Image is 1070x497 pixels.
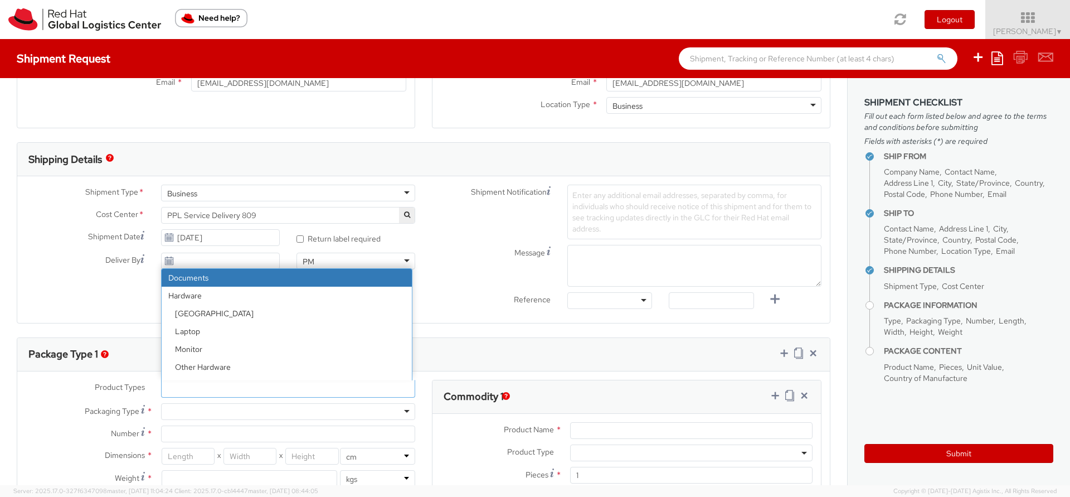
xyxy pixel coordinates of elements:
span: Packaging Type [906,316,961,326]
span: Shipment Type [884,281,937,291]
input: Height [285,448,338,465]
span: Contact Name [884,224,934,234]
input: Return label required [296,235,304,243]
span: Number [111,428,139,438]
span: Cost Center [942,281,984,291]
h3: Shipping Details [28,154,102,165]
span: Phone Number [884,246,936,256]
span: Type [884,316,901,326]
span: PPL Service Delivery 809 [161,207,415,224]
span: Width [884,327,904,337]
button: Submit [864,444,1053,463]
span: Height [909,327,933,337]
button: Logout [925,10,975,29]
input: Length [162,448,215,465]
li: Other Hardware [168,358,412,376]
img: rh-logistics-00dfa346123c4ec078e1.svg [8,8,161,31]
span: Enter any additional email addresses, separated by comma, for individuals who should receive noti... [572,190,811,234]
h4: Ship To [884,209,1053,218]
li: Laptop [168,322,412,340]
h4: Package Information [884,301,1053,310]
h4: Package Content [884,347,1053,355]
span: Unit Value [967,362,1002,372]
span: X [215,448,223,465]
span: Country [942,235,970,245]
span: Address Line 1 [939,224,988,234]
span: Country of Manufacture [884,373,967,383]
span: Company Name [884,167,940,177]
span: Product Type [507,447,554,457]
div: Business [612,100,643,112]
li: Documents [162,269,412,287]
span: Email [571,77,590,87]
span: X [276,448,285,465]
div: Business [167,188,197,199]
label: Return label required [296,231,382,244]
span: Shipment Date [88,231,140,243]
span: Pieces [526,470,548,480]
span: Number [966,316,994,326]
h4: Shipping Details [884,266,1053,274]
span: City [993,224,1006,234]
span: Copyright © [DATE]-[DATE] Agistix Inc., All Rights Reserved [893,487,1057,496]
span: Product Types [95,382,145,392]
span: Client: 2025.17.0-cb14447 [174,487,318,495]
span: Packaging Type [85,406,139,416]
span: Email [996,246,1015,256]
span: Phone Number [930,189,983,199]
span: Address Line 1 [884,178,933,188]
span: State/Province [884,235,937,245]
span: Postal Code [884,189,925,199]
h4: Shipment Request [17,52,110,65]
span: Message [514,248,545,258]
span: ▼ [1056,27,1063,36]
input: Width [223,448,276,465]
span: master, [DATE] 08:44:05 [248,487,318,495]
li: Server [168,376,412,394]
span: Pieces [939,362,962,372]
h3: Commodity 1 [444,391,504,402]
input: Shipment, Tracking or Reference Number (at least 4 chars) [679,47,957,70]
span: Fields with asterisks (*) are required [864,136,1053,147]
span: Email [988,189,1006,199]
span: State/Province [956,178,1010,188]
h3: Shipment Checklist [864,98,1053,108]
span: Location Type [541,99,590,109]
span: Shipment Notification [471,186,547,198]
span: Dimensions [105,450,145,460]
li: [GEOGRAPHIC_DATA] [168,305,412,322]
span: Weight [938,327,962,337]
span: Country [1015,178,1043,188]
button: Need help? [175,9,247,27]
span: Location Type [941,246,991,256]
span: Contact Name [945,167,995,177]
strong: Hardware [162,287,412,305]
span: Shipment Type [85,186,138,199]
li: Monitor [168,340,412,358]
span: Postal Code [975,235,1016,245]
span: Reference [514,295,551,305]
span: master, [DATE] 11:04:24 [107,487,173,495]
span: PPL Service Delivery 809 [167,210,409,220]
span: Fill out each form listed below and agree to the terms and conditions before submitting [864,110,1053,133]
li: Hardware [162,287,412,412]
span: Product Name [884,362,934,372]
span: City [938,178,951,188]
h4: Ship From [884,152,1053,161]
span: Email [156,77,175,87]
span: Deliver By [105,254,140,266]
div: PM [303,256,314,267]
span: Product Name [504,424,554,435]
span: Cost Center [96,209,138,221]
span: Length [999,316,1024,326]
span: Server: 2025.17.0-327f6347098 [13,487,173,495]
span: [PERSON_NAME] [993,26,1063,36]
span: Weight [115,473,139,483]
h3: Package Type 1 [28,349,98,360]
